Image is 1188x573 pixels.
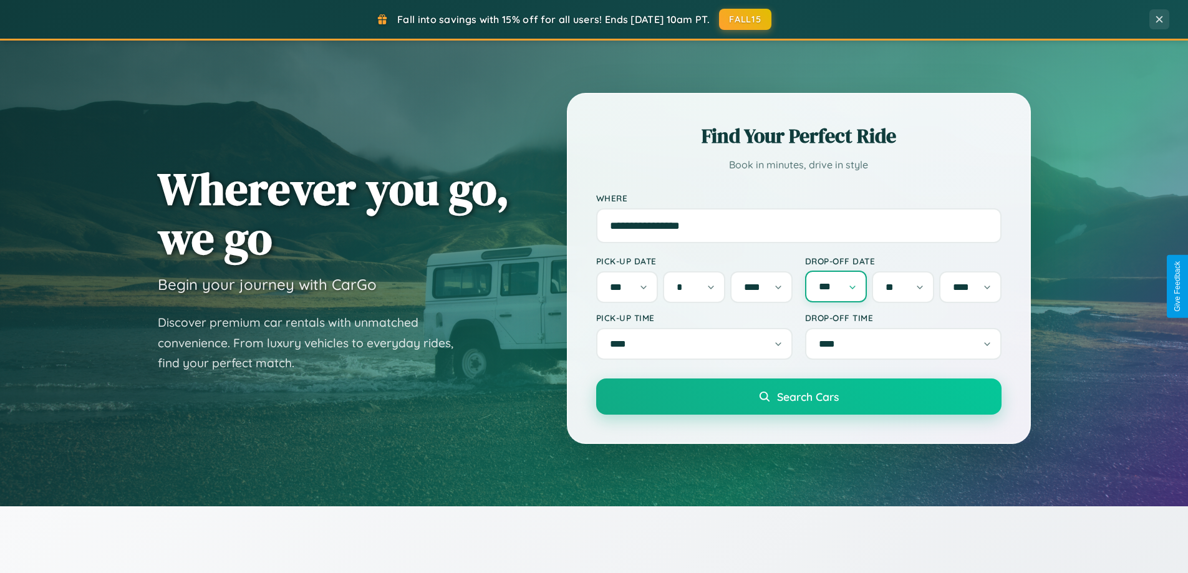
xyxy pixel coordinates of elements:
label: Drop-off Time [805,312,1002,323]
label: Where [596,193,1002,203]
button: FALL15 [719,9,771,30]
p: Discover premium car rentals with unmatched convenience. From luxury vehicles to everyday rides, ... [158,312,470,373]
span: Fall into savings with 15% off for all users! Ends [DATE] 10am PT. [397,13,710,26]
div: Give Feedback [1173,261,1182,312]
h3: Begin your journey with CarGo [158,275,377,294]
h1: Wherever you go, we go [158,164,509,262]
h2: Find Your Perfect Ride [596,122,1002,150]
button: Search Cars [596,378,1002,415]
span: Search Cars [777,390,839,403]
p: Book in minutes, drive in style [596,156,1002,174]
label: Drop-off Date [805,256,1002,266]
label: Pick-up Time [596,312,793,323]
label: Pick-up Date [596,256,793,266]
